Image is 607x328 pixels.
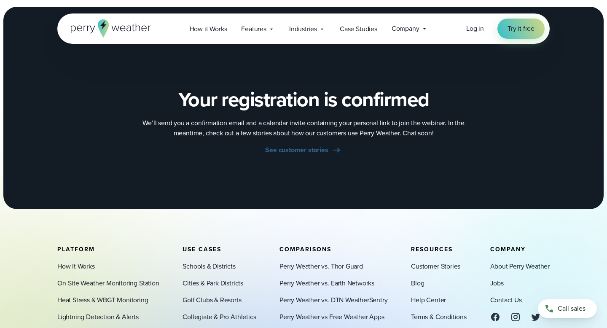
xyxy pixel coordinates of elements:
[265,145,328,155] span: See customer stories
[340,24,377,34] span: Case Studies
[279,261,363,272] a: Perry Weather vs. Thor Guard
[279,245,331,254] span: Comparisons
[392,24,419,34] span: Company
[466,24,484,33] span: Log in
[508,24,534,34] span: Try it free
[490,261,550,272] a: About Perry Weather
[538,299,597,318] a: Call sales
[411,245,453,254] span: Resources
[279,295,387,305] a: Perry Weather vs. DTN WeatherSentry
[265,145,341,155] a: See customer stories
[333,20,384,38] a: Case Studies
[183,20,234,38] a: How it Works
[57,261,95,272] a: How It Works
[411,261,460,272] a: Customer Stories
[289,24,317,34] span: Industries
[190,24,227,34] span: How it Works
[490,278,504,288] a: Jobs
[57,295,148,305] a: Heat Stress & WBGT Monitoring
[183,295,241,305] a: Golf Clubs & Resorts
[490,245,526,254] span: Company
[279,278,374,288] a: Perry Weather vs. Earth Networks
[411,295,446,305] a: Help Center
[241,24,266,34] span: Features
[178,88,429,111] h2: Your registration is confirmed
[490,295,522,305] a: Contact Us
[183,261,235,272] a: Schools & Districts
[57,245,95,254] span: Platform
[183,312,256,322] a: Collegiate & Pro Athletics
[183,278,243,288] a: Cities & Park Districts
[135,118,472,138] p: We’ll send you a confirmation email and a calendar invite containing your personal link to join t...
[411,312,467,322] a: Terms & Conditions
[57,312,139,322] a: Lightning Detection & Alerts
[466,24,484,34] a: Log in
[558,304,586,314] span: Call sales
[497,19,545,39] a: Try it free
[411,278,424,288] a: Blog
[279,312,384,322] a: Perry Weather vs Free Weather Apps
[183,245,221,254] span: Use Cases
[57,278,159,288] a: On-Site Weather Monitoring Station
